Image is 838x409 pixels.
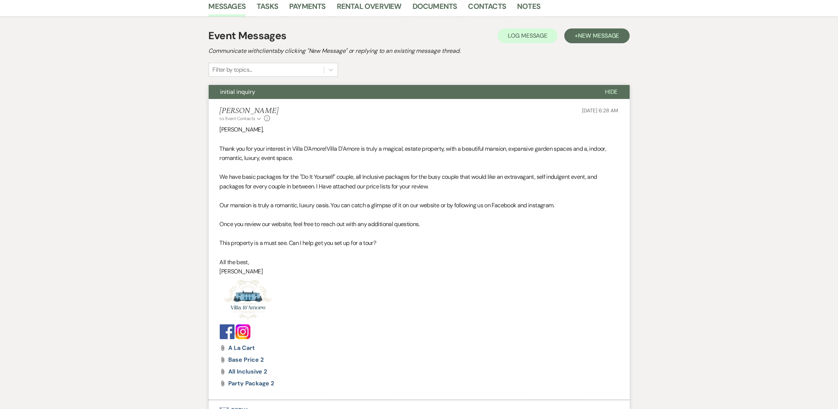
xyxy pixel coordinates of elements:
h2: Communicate with clients by clicking "New Message" or replying to an existing message thread. [209,47,630,55]
a: party package 2 [229,381,274,386]
div: Filter by topics... [213,65,252,74]
img: Facebook_logo_(square).png [220,324,235,339]
img: Screenshot 2025-01-23 at 12.29.24 PM.png [220,276,275,324]
button: Hide [593,85,630,99]
span: Once you review our website, feel free to reach out with any additional questions. [220,220,420,228]
button: Log Message [497,28,558,43]
span: base price 2 [229,356,264,364]
span: We have basic packages for the "Do It Yourself" couple, all Inclusive packages for the busy coupl... [220,173,597,190]
a: Rental Overview [337,0,401,17]
button: initial inquiry [209,85,593,99]
img: images.jpg [236,324,250,339]
span: a la cart [229,344,255,352]
span: Log Message [508,32,547,40]
span: initial inquiry [220,88,256,96]
span: [DATE] 6:28 AM [582,107,618,114]
span: New Message [578,32,619,40]
a: a la cart [229,345,255,351]
span: Our mansion is truly a romantic, luxury oasis. You can catch a glimpse of it on our website or by... [220,201,554,209]
span: All the best, [220,258,249,266]
span: Villa D'Amore is truly a magical, estate property, with a beautiful mansion, expansive garden spa... [220,145,606,162]
p: [PERSON_NAME], [220,125,619,134]
span: to: Event Contacts [220,116,255,122]
a: Tasks [257,0,278,17]
a: base price 2 [229,357,264,363]
a: Contacts [468,0,506,17]
a: Messages [209,0,246,17]
a: Notes [517,0,540,17]
button: +New Message [564,28,629,43]
span: Hide [605,88,618,96]
span: All Inclusive 2 [229,368,267,375]
span: party package 2 [229,379,274,387]
h5: [PERSON_NAME] [220,106,278,116]
span: Thank you for your interest in Villa D'Amore! [220,145,326,153]
span: This property is a must see. Can I help get you set up for a tour? [220,239,376,247]
h1: Event Messages [209,28,287,44]
a: Payments [289,0,326,17]
p: [PERSON_NAME] [220,267,619,276]
button: to: Event Contacts [220,115,262,122]
a: All Inclusive 2 [229,369,267,375]
a: Documents [413,0,457,17]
